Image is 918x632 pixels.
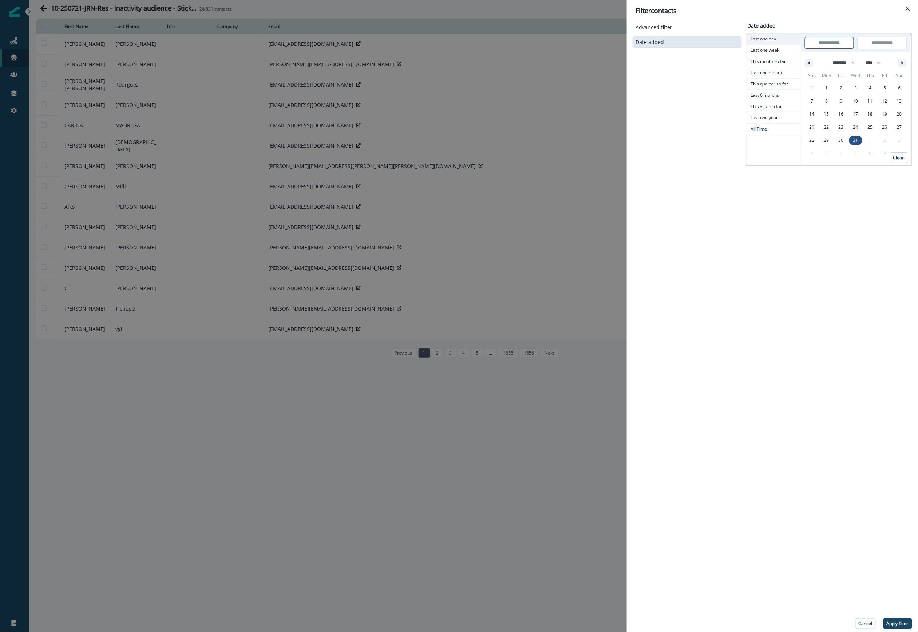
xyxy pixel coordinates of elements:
button: This month so far [747,56,801,67]
button: 24 [848,121,863,134]
span: Last one day [747,33,801,44]
span: 17 [853,108,858,121]
button: 1 [819,81,834,95]
button: 10 [848,95,863,108]
span: 26 [882,121,887,134]
button: 16 [834,108,848,121]
button: 5 [878,81,892,95]
span: Mon [819,70,834,81]
button: 27 [892,121,907,134]
button: 12 [878,95,892,108]
button: 8 [819,95,834,108]
button: 11 [863,95,878,108]
button: 17 [848,108,863,121]
h2: Date added [746,23,776,29]
span: 27 [897,121,902,134]
span: Sun [805,70,819,81]
span: 29 [824,134,829,147]
span: 24 [853,121,858,134]
span: 4 [869,81,871,95]
span: Thu [863,70,878,81]
span: 13 [897,95,902,108]
button: 28 [805,134,819,147]
span: Sat [892,70,907,81]
span: 15 [824,108,829,121]
button: 2 [834,81,848,95]
p: Cancel [859,621,873,626]
button: 3 [848,81,863,95]
span: Last one month [747,67,801,78]
span: 25 [868,121,873,134]
span: 31 [853,134,858,147]
button: Last one month [747,67,801,79]
span: 5 [883,81,886,95]
span: Wed [848,70,863,81]
span: 22 [824,121,829,134]
p: Advanced filter [636,24,672,31]
span: Fri [878,70,892,81]
button: Cancel [855,618,876,629]
button: 4 [863,81,878,95]
button: 18 [863,108,878,121]
span: 10 [853,95,858,108]
button: Close [902,3,914,15]
button: 29 [819,134,834,147]
span: 23 [839,121,844,134]
span: 11 [868,95,873,108]
button: 26 [878,121,892,134]
span: 9 [840,95,842,108]
p: Filter contacts [636,6,677,16]
button: 7 [805,95,819,108]
button: Clear [890,152,907,163]
button: 22 [819,121,834,134]
button: 6 [892,81,907,95]
button: 20 [892,108,907,121]
button: Advanced filter [636,24,739,31]
button: 31 [848,134,863,147]
span: 14 [810,108,815,121]
span: 6 [898,81,901,95]
button: All Time [747,124,801,135]
button: Apply filter [883,618,912,629]
span: 12 [882,95,887,108]
span: 20 [897,108,902,121]
span: 1 [825,81,828,95]
button: 21 [805,121,819,134]
span: 21 [810,121,815,134]
span: 28 [810,134,815,147]
button: Last one year [747,112,801,124]
button: 25 [863,121,878,134]
span: 19 [882,108,887,121]
button: 19 [878,108,892,121]
p: Apply filter [887,621,909,626]
button: 15 [819,108,834,121]
button: Last one day [747,33,801,45]
button: This quarter so far [747,79,801,90]
button: Last one week [747,45,801,56]
button: 14 [805,108,819,121]
span: Tue [834,70,848,81]
span: Last one year [747,112,801,123]
button: 9 [834,95,848,108]
span: 3 [854,81,857,95]
p: Date added [636,39,664,45]
span: 18 [868,108,873,121]
p: Clear [893,155,904,160]
button: This year so far [747,101,801,112]
button: 23 [834,121,848,134]
span: 2 [840,81,842,95]
button: 13 [892,95,907,108]
button: 30 [834,134,848,147]
span: 16 [839,108,844,121]
span: 30 [839,134,844,147]
button: Last 6 months [747,90,801,101]
button: Date added [636,39,739,45]
span: 8 [825,95,828,108]
span: 7 [811,95,813,108]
